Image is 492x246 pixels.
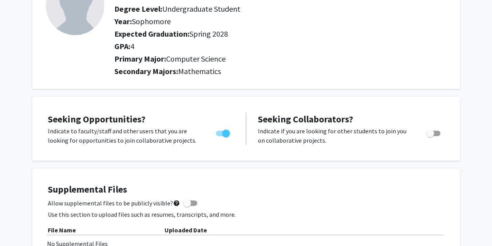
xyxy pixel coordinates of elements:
span: Allow supplemental files to be publicly visible? [48,198,180,208]
span: Undergraduate Student [162,4,240,14]
h2: Degree Level: [114,4,446,14]
span: Computer Science [166,54,226,64]
span: Spring 2028 [189,29,228,39]
p: Use this section to upload files such as resumes, transcripts, and more. [48,210,445,219]
b: Uploaded Date [165,226,207,234]
h2: Primary Major: [114,54,446,64]
div: Toggle [213,126,234,138]
h2: GPA: [114,42,446,51]
div: Toggle [423,126,445,138]
h2: Secondary Majors: [114,67,446,76]
p: Indicate if you are looking for other students to join you on collaborative projects. [258,126,411,145]
iframe: Chat [6,211,33,240]
mat-icon: help [173,198,180,208]
h2: Expected Graduation: [114,29,446,39]
span: 4 [130,41,134,51]
b: File Name [48,226,76,234]
p: Indicate to faculty/staff and other users that you are looking for opportunities to join collabor... [48,126,201,145]
span: Sophomore [132,16,171,26]
span: Seeking Opportunities? [48,113,145,125]
h4: Supplemental Files [48,184,445,195]
h2: Year: [114,17,446,26]
span: Seeking Collaborators? [258,113,353,125]
span: Mathematics [178,66,221,76]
